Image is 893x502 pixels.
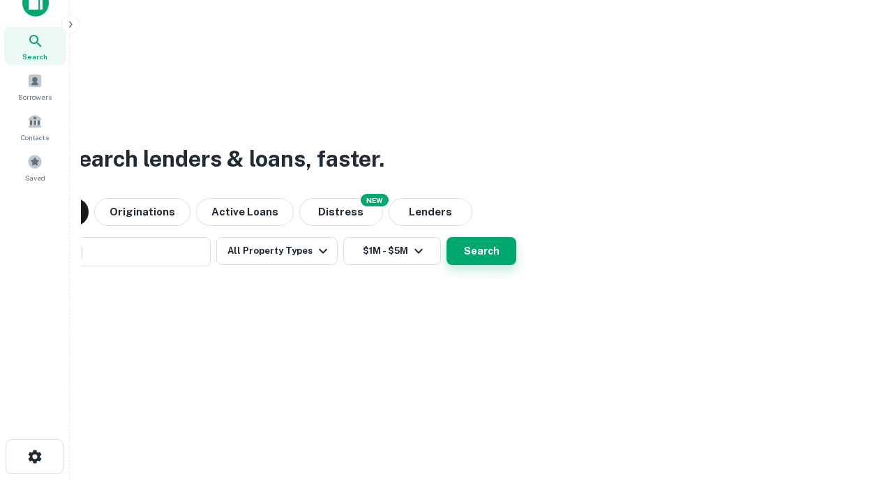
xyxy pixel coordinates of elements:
span: Search [22,51,47,62]
h3: Search lenders & loans, faster. [63,142,384,176]
button: Search distressed loans with lien and other non-mortgage details. [299,198,383,226]
a: Borrowers [4,68,66,105]
button: Active Loans [196,198,294,226]
a: Search [4,27,66,65]
button: Search [446,237,516,265]
a: Contacts [4,108,66,146]
button: $1M - $5M [343,237,441,265]
iframe: Chat Widget [823,390,893,457]
span: Saved [25,172,45,183]
a: Saved [4,149,66,186]
div: NEW [361,194,389,206]
button: All Property Types [216,237,338,265]
span: Contacts [21,132,49,143]
span: Borrowers [18,91,52,102]
button: Lenders [389,198,472,226]
button: Originations [94,198,190,226]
